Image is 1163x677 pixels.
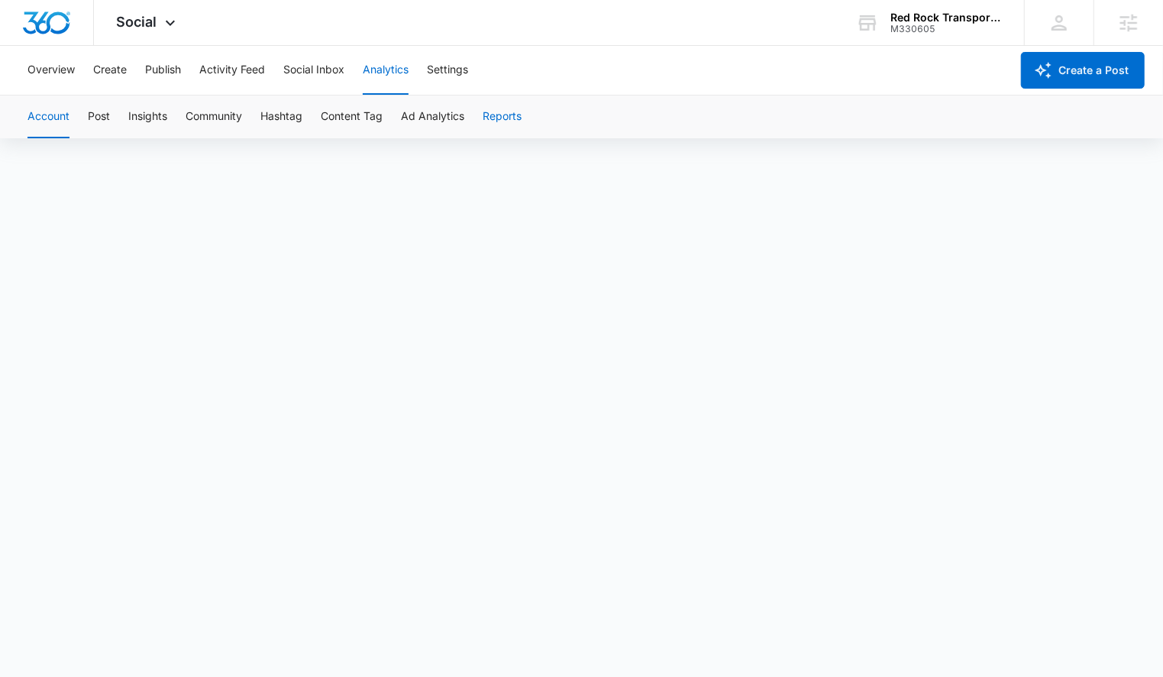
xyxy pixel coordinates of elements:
button: Insights [128,96,167,138]
span: Social [117,14,157,30]
button: Reports [483,96,522,138]
button: Create [93,46,127,95]
button: Overview [27,46,75,95]
button: Post [88,96,110,138]
button: Social Inbox [283,46,344,95]
button: Ad Analytics [401,96,464,138]
button: Create a Post [1021,52,1145,89]
button: Analytics [363,46,409,95]
div: account id [890,24,1002,34]
div: account name [890,11,1002,24]
button: Activity Feed [199,46,265,95]
button: Account [27,96,69,138]
button: Settings [427,46,468,95]
button: Community [186,96,242,138]
button: Content Tag [321,96,383,138]
button: Hashtag [260,96,302,138]
button: Publish [145,46,181,95]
